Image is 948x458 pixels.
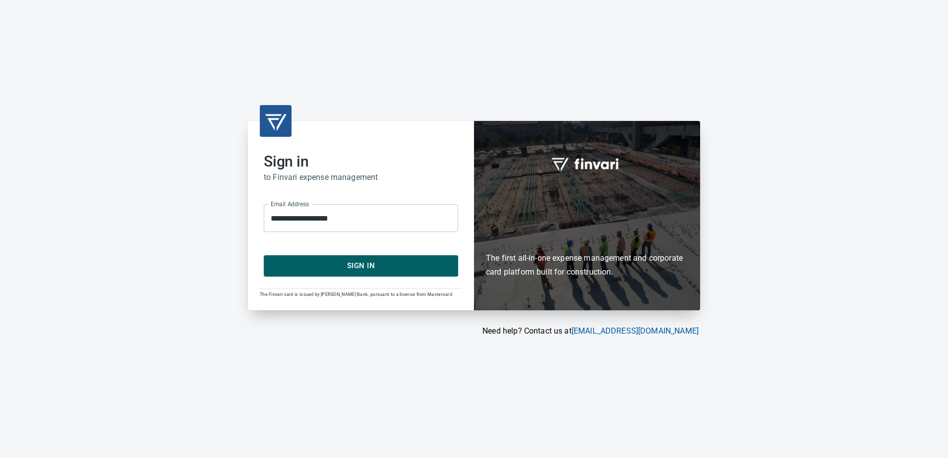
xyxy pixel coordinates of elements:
img: fullword_logo_white.png [550,152,624,175]
h2: Sign in [264,153,458,171]
button: Sign In [264,255,458,276]
img: transparent_logo.png [264,109,288,133]
h6: to Finvari expense management [264,171,458,184]
span: Sign In [275,259,447,272]
div: Finvari [474,121,700,310]
span: The Finvari card is issued by [PERSON_NAME] Bank, pursuant to a license from Mastercard [260,292,452,297]
a: [EMAIL_ADDRESS][DOMAIN_NAME] [572,326,699,336]
p: Need help? Contact us at [248,325,699,337]
h6: The first all-in-one expense management and corporate card platform built for construction. [486,194,688,279]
